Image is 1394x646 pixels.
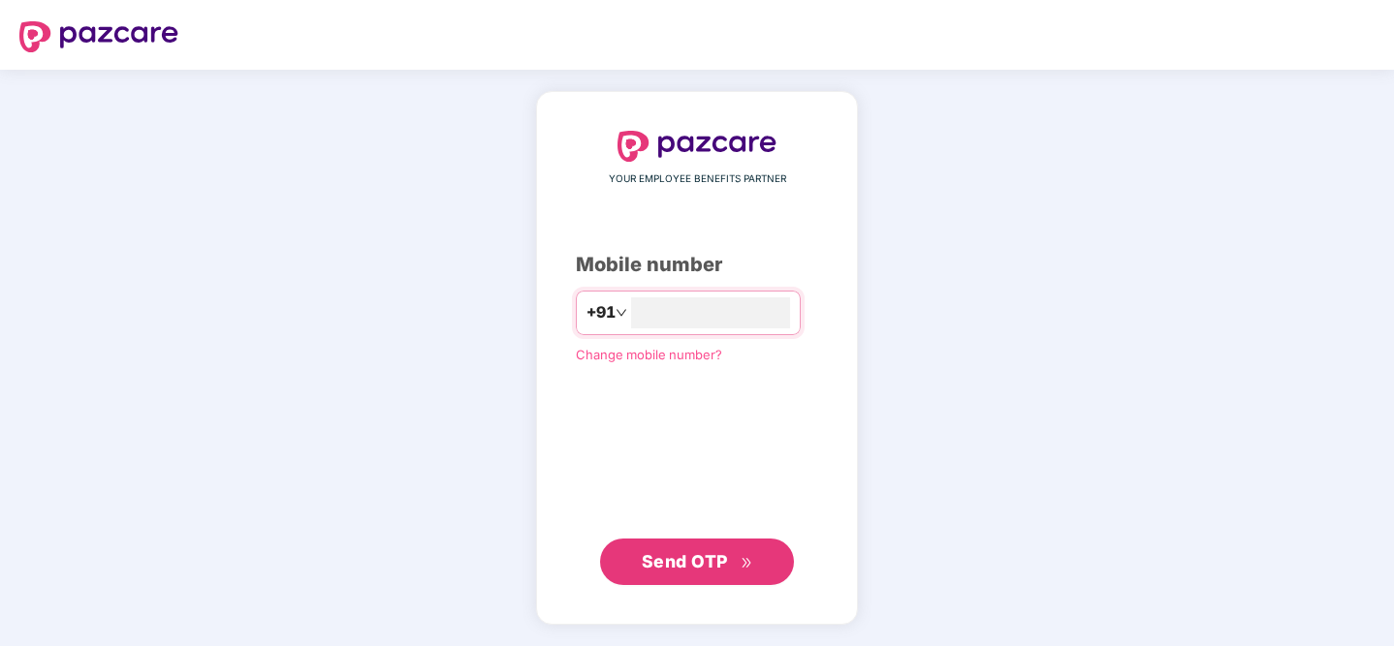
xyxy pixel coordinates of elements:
[600,538,794,585] button: Send OTPdouble-right
[576,347,722,362] a: Change mobile number?
[576,250,818,280] div: Mobile number
[586,300,616,324] span: +91
[19,21,178,52] img: logo
[616,307,627,319] span: down
[618,131,776,162] img: logo
[642,551,728,571] span: Send OTP
[609,171,786,187] span: YOUR EMPLOYEE BENEFITS PARTNER
[741,557,753,569] span: double-right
